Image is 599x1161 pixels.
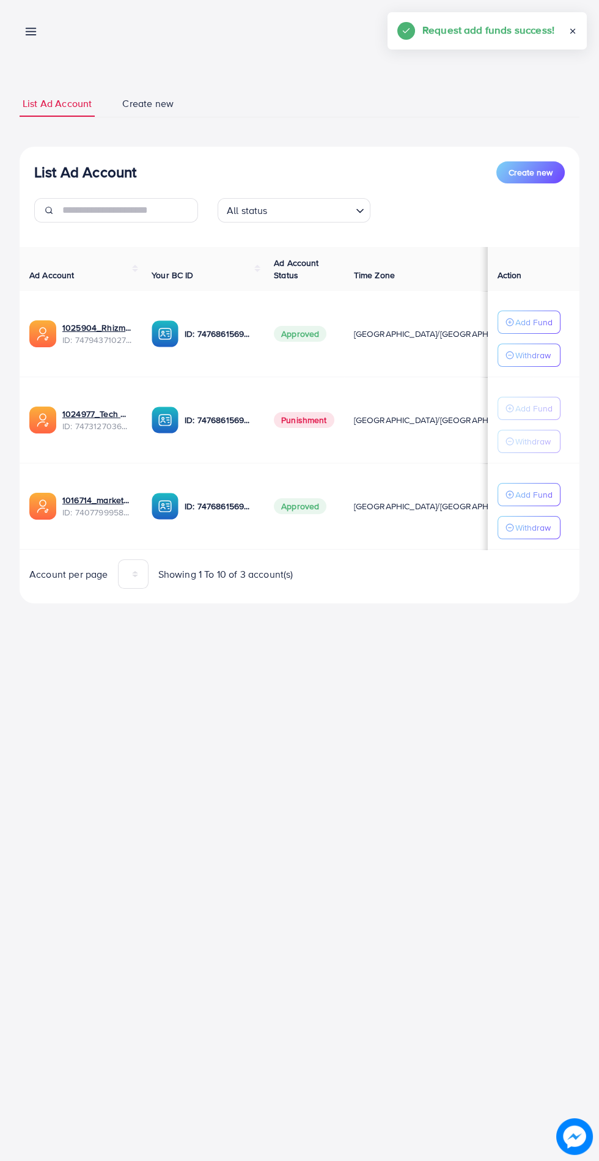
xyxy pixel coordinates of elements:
[62,494,132,506] a: 1016714_marketbay_1724762849692
[274,326,326,342] span: Approved
[354,500,524,512] span: [GEOGRAPHIC_DATA]/[GEOGRAPHIC_DATA]
[498,344,560,367] button: Withdraw
[515,434,551,449] p: Withdraw
[496,161,565,183] button: Create new
[498,483,560,506] button: Add Fund
[509,166,553,179] span: Create new
[271,199,351,219] input: Search for option
[498,430,560,453] button: Withdraw
[515,315,553,330] p: Add Fund
[62,322,132,334] a: 1025904_Rhizmall Archbeat_1741442161001
[498,397,560,420] button: Add Fund
[29,407,56,433] img: ic-ads-acc.e4c84228.svg
[354,269,395,281] span: Time Zone
[498,269,522,281] span: Action
[23,97,92,111] span: List Ad Account
[354,414,524,426] span: [GEOGRAPHIC_DATA]/[GEOGRAPHIC_DATA]
[185,326,254,341] p: ID: 7476861569385742352
[152,407,178,433] img: ic-ba-acc.ded83a64.svg
[557,1119,593,1155] img: image
[62,506,132,518] span: ID: 7407799958096789521
[498,311,560,334] button: Add Fund
[152,269,194,281] span: Your BC ID
[29,567,108,581] span: Account per page
[422,22,554,38] h5: Request add funds success!
[158,567,293,581] span: Showing 1 To 10 of 3 account(s)
[29,320,56,347] img: ic-ads-acc.e4c84228.svg
[218,198,370,223] div: Search for option
[515,487,553,502] p: Add Fund
[62,408,132,433] div: <span class='underline'>1024977_Tech Wave_1739972983986</span></br>7473127036257615873
[185,499,254,514] p: ID: 7476861569385742352
[29,493,56,520] img: ic-ads-acc.e4c84228.svg
[354,328,524,340] span: [GEOGRAPHIC_DATA]/[GEOGRAPHIC_DATA]
[274,257,319,281] span: Ad Account Status
[34,163,136,181] h3: List Ad Account
[62,420,132,432] span: ID: 7473127036257615873
[62,408,132,420] a: 1024977_Tech Wave_1739972983986
[62,334,132,346] span: ID: 7479437102770323473
[274,412,334,428] span: Punishment
[62,322,132,347] div: <span class='underline'>1025904_Rhizmall Archbeat_1741442161001</span></br>7479437102770323473
[224,202,270,219] span: All status
[274,498,326,514] span: Approved
[29,269,75,281] span: Ad Account
[122,97,174,111] span: Create new
[152,320,178,347] img: ic-ba-acc.ded83a64.svg
[515,348,551,363] p: Withdraw
[515,401,553,416] p: Add Fund
[515,520,551,535] p: Withdraw
[498,516,560,539] button: Withdraw
[185,413,254,427] p: ID: 7476861569385742352
[62,494,132,519] div: <span class='underline'>1016714_marketbay_1724762849692</span></br>7407799958096789521
[152,493,178,520] img: ic-ba-acc.ded83a64.svg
